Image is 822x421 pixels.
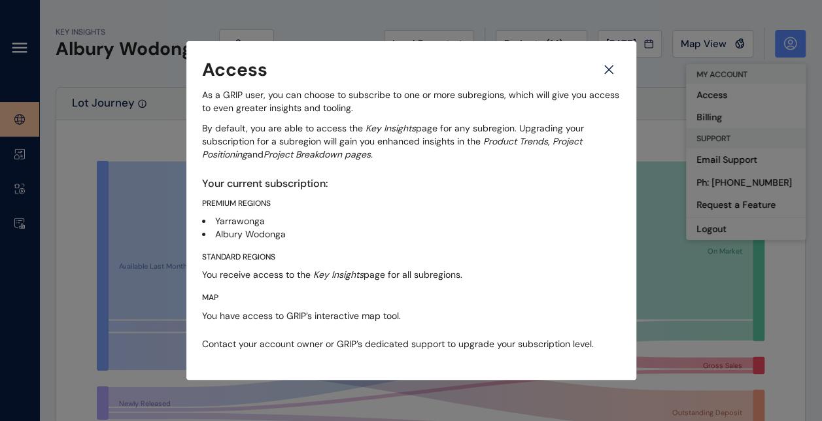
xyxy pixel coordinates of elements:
li: Yarrawonga [202,215,621,228]
h5: PREMIUM REGIONS [202,198,621,209]
p: As a GRIP user, you can choose to subscribe to one or more subregions, which will give you access... [202,89,621,114]
h5: STANDARD REGIONS [202,252,621,263]
span: Project Breakdown pages [264,148,371,160]
h4: Your current subscription: [202,177,621,191]
span: Key Insights [366,122,416,134]
span: Product Trends [483,135,548,147]
p: You receive access to the page for all subregions. [202,269,621,282]
span: Key Insights [313,269,364,280]
h5: MAP [202,292,621,303]
p: You have access to GRIP’s interactive map tool. [202,310,621,323]
span: Project Positioning [202,135,582,160]
p: Contact your account owner or GRIP’s dedicated support to upgrade your subscription level. [202,333,621,351]
h3: Access [202,57,267,82]
p: By default, you are able to access the page for any subregion. Upgrading your subscription for a ... [202,122,621,161]
li: Albury Wodonga [202,228,621,241]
